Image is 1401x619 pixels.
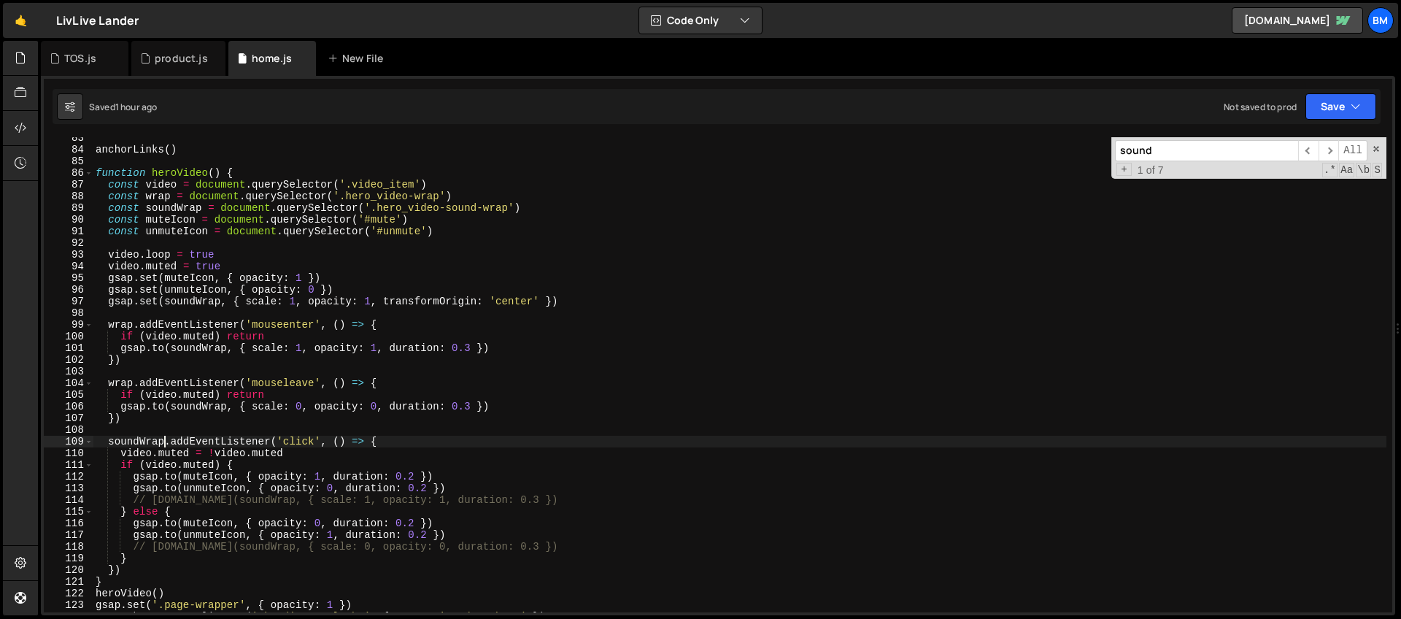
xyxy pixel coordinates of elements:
[44,144,93,155] div: 84
[44,155,93,167] div: 85
[44,471,93,482] div: 112
[1373,163,1382,177] span: Search In Selection
[1305,93,1376,120] button: Save
[44,588,93,599] div: 122
[1116,163,1132,176] span: Toggle Replace mode
[44,319,93,331] div: 99
[639,7,762,34] button: Code Only
[44,284,93,296] div: 96
[44,482,93,494] div: 113
[44,412,93,424] div: 107
[44,576,93,588] div: 121
[44,132,93,144] div: 83
[1115,140,1298,161] input: Search for
[44,261,93,272] div: 94
[1356,163,1371,177] span: Whole Word Search
[1322,163,1338,177] span: RegExp Search
[44,214,93,226] div: 90
[56,12,139,29] div: LivLive Lander
[44,366,93,377] div: 103
[44,553,93,564] div: 119
[44,506,93,518] div: 115
[64,51,96,66] div: TOS.js
[1232,7,1363,34] a: [DOMAIN_NAME]
[44,494,93,506] div: 114
[44,296,93,307] div: 97
[44,599,93,611] div: 123
[252,51,292,66] div: home.js
[44,377,93,389] div: 104
[44,272,93,284] div: 95
[1338,140,1367,161] span: Alt-Enter
[44,424,93,436] div: 108
[44,179,93,191] div: 87
[44,307,93,319] div: 98
[44,541,93,553] div: 118
[155,51,208,66] div: product.js
[44,436,93,447] div: 109
[1367,7,1394,34] a: bm
[1298,140,1319,161] span: ​
[44,401,93,412] div: 106
[44,167,93,179] div: 86
[1224,101,1297,113] div: Not saved to prod
[44,202,93,214] div: 89
[44,226,93,237] div: 91
[44,331,93,342] div: 100
[44,529,93,541] div: 117
[44,518,93,529] div: 116
[44,249,93,261] div: 93
[44,354,93,366] div: 102
[89,101,157,113] div: Saved
[44,447,93,459] div: 110
[3,3,39,38] a: 🤙
[44,459,93,471] div: 111
[1339,163,1354,177] span: CaseSensitive Search
[44,564,93,576] div: 120
[44,191,93,202] div: 88
[115,101,158,113] div: 1 hour ago
[1319,140,1339,161] span: ​
[328,51,389,66] div: New File
[44,237,93,249] div: 92
[1132,164,1170,176] span: 1 of 7
[44,389,93,401] div: 105
[44,342,93,354] div: 101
